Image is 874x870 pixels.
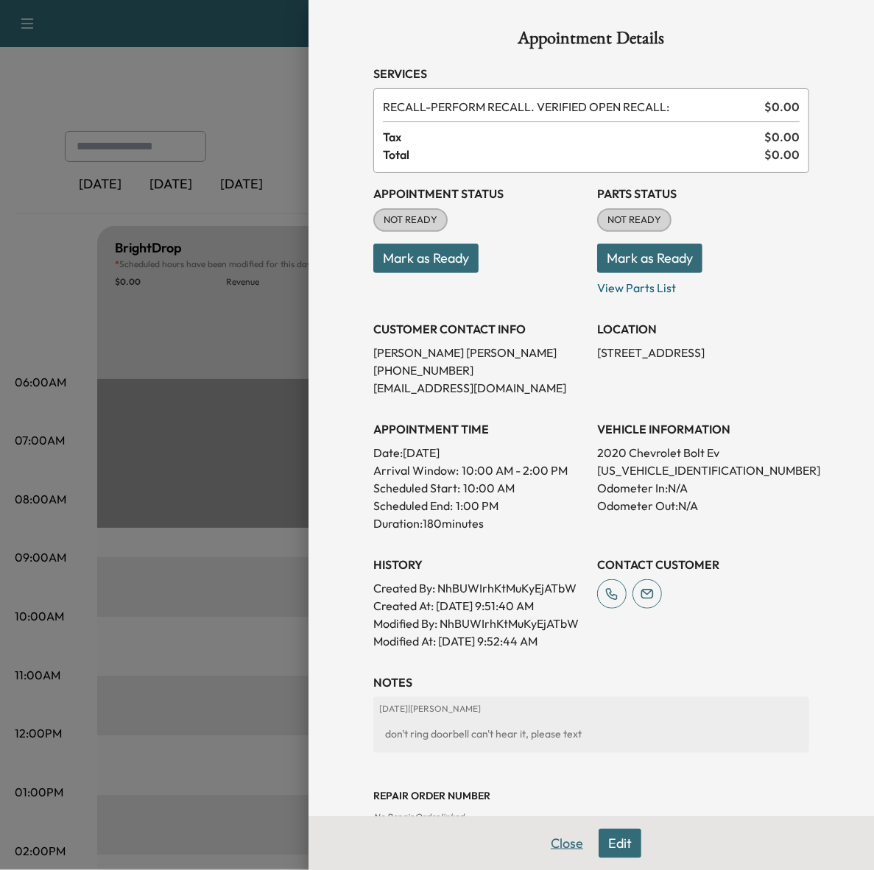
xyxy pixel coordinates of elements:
span: $ 0.00 [764,98,800,116]
p: Odometer In: N/A [597,479,809,497]
div: don't ring doorbell can't hear it, please text [379,721,803,747]
span: 10:00 AM - 2:00 PM [462,461,568,479]
p: Duration: 180 minutes [373,514,585,532]
span: $ 0.00 [764,128,800,146]
h3: NOTES [373,673,809,691]
p: Odometer Out: N/A [597,497,809,514]
span: Tax [383,128,764,146]
span: NOT READY [599,213,670,227]
span: $ 0.00 [764,146,800,163]
p: Modified At : [DATE] 9:52:44 AM [373,632,585,650]
h3: VEHICLE INFORMATION [597,420,809,438]
h3: Services [373,65,809,82]
p: [EMAIL_ADDRESS][DOMAIN_NAME] [373,379,585,397]
h1: Appointment Details [373,29,809,53]
p: Date: [DATE] [373,444,585,461]
p: [US_VEHICLE_IDENTIFICATION_NUMBER] [597,461,809,479]
span: Total [383,146,764,163]
p: Modified By : NhBUWIrhKtMuKyEjATbW [373,615,585,632]
button: Close [541,829,593,858]
h3: CONTACT CUSTOMER [597,556,809,573]
h3: Parts Status [597,185,809,202]
span: No Repair Order linked [373,811,464,822]
p: [PERSON_NAME] [PERSON_NAME] [373,344,585,361]
p: Arrival Window: [373,461,585,479]
h3: Appointment Status [373,185,585,202]
span: PERFORM RECALL. VERIFIED OPEN RECALL: [383,98,758,116]
p: Scheduled End: [373,497,453,514]
button: Edit [599,829,641,858]
p: Scheduled Start: [373,479,460,497]
h3: APPOINTMENT TIME [373,420,585,438]
span: NOT READY [375,213,446,227]
p: Created At : [DATE] 9:51:40 AM [373,597,585,615]
h3: History [373,556,585,573]
h3: CUSTOMER CONTACT INFO [373,320,585,338]
p: 2020 Chevrolet Bolt Ev [597,444,809,461]
button: Mark as Ready [373,244,479,273]
button: Mark as Ready [597,244,702,273]
p: [PHONE_NUMBER] [373,361,585,379]
p: [STREET_ADDRESS] [597,344,809,361]
p: 1:00 PM [456,497,498,514]
p: View Parts List [597,273,809,297]
h3: LOCATION [597,320,809,338]
h3: Repair Order number [373,788,809,803]
p: [DATE] | [PERSON_NAME] [379,703,803,715]
p: 10:00 AM [463,479,515,497]
p: Created By : NhBUWIrhKtMuKyEjATbW [373,579,585,597]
